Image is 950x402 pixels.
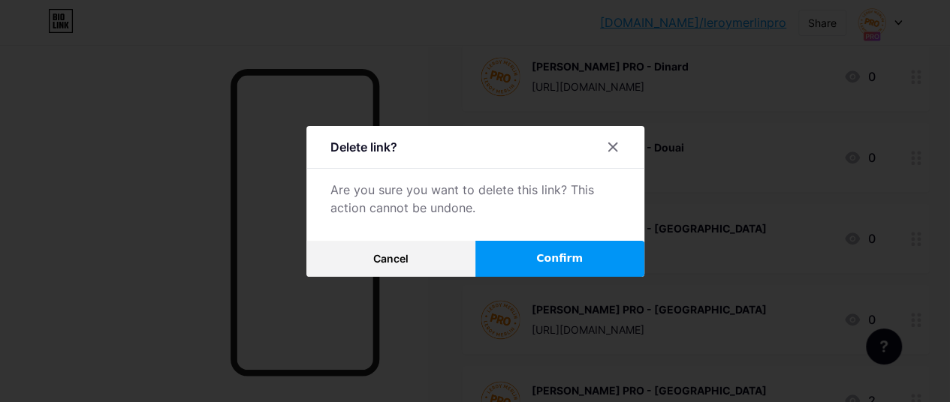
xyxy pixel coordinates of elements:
[330,181,620,217] div: Are you sure you want to delete this link? This action cannot be undone.
[475,241,644,277] button: Confirm
[330,138,397,156] div: Delete link?
[536,250,583,266] span: Confirm
[306,241,475,277] button: Cancel
[373,252,409,265] span: Cancel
